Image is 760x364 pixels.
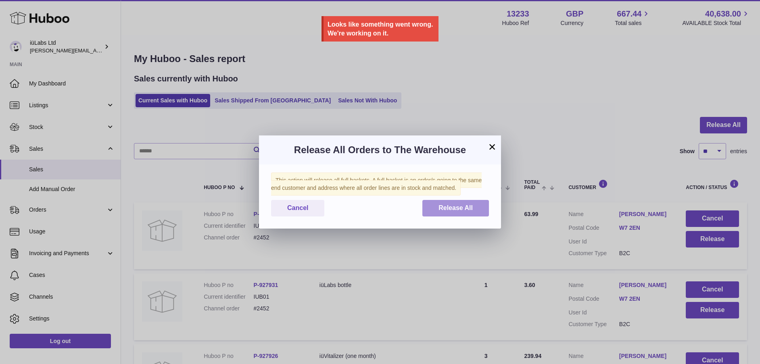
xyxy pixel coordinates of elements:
button: Cancel [271,200,324,216]
span: Cancel [287,204,308,211]
button: Release All [422,200,489,216]
h3: Release All Orders to The Warehouse [271,144,489,156]
div: Looks like something went wrong. We're working on it. [328,20,434,37]
button: × [487,142,497,152]
span: Release All [438,204,473,211]
span: This action will release all full baskets. A full basket is an order/s going to the same end cust... [271,173,482,196]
